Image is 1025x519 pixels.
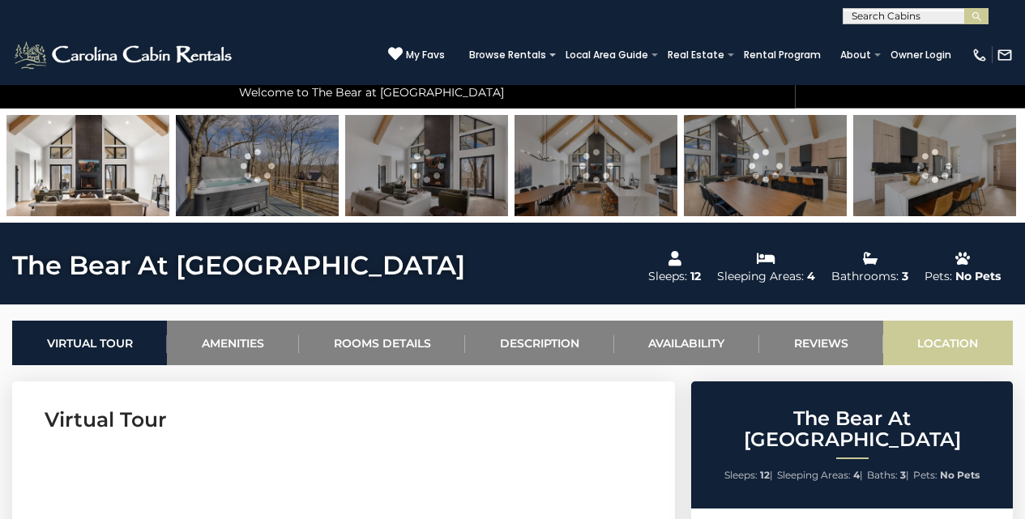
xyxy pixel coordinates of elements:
a: Reviews [759,321,882,365]
img: 166099354 [176,115,339,216]
div: Welcome to The Bear at [GEOGRAPHIC_DATA] [231,76,795,108]
a: Amenities [167,321,298,365]
h2: The Bear At [GEOGRAPHIC_DATA] [695,408,1009,451]
span: Sleeping Areas: [777,469,851,481]
span: Baths: [867,469,898,481]
a: Browse Rentals [461,44,554,66]
span: My Favs [406,48,445,62]
a: Virtual Tour [12,321,167,365]
a: My Favs [388,46,445,63]
img: 166099337 [853,115,1016,216]
img: 166099336 [515,115,677,216]
img: mail-regular-white.png [997,47,1013,63]
img: 166099331 [345,115,508,216]
h3: Virtual Tour [45,406,643,434]
a: Owner Login [882,44,959,66]
li: | [724,465,773,486]
a: Description [465,321,613,365]
strong: 12 [760,469,770,481]
strong: 3 [900,469,906,481]
strong: 4 [853,469,860,481]
img: 166099329 [6,115,169,216]
strong: No Pets [940,469,980,481]
a: Availability [614,321,759,365]
img: 166099335 [684,115,847,216]
a: Rental Program [736,44,829,66]
a: About [832,44,879,66]
a: Local Area Guide [557,44,656,66]
a: Location [883,321,1013,365]
li: | [777,465,863,486]
span: Pets: [913,469,937,481]
img: White-1-2.png [12,39,237,71]
li: | [867,465,909,486]
a: Real Estate [660,44,732,66]
a: Rooms Details [299,321,465,365]
img: phone-regular-white.png [972,47,988,63]
span: Sleeps: [724,469,758,481]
